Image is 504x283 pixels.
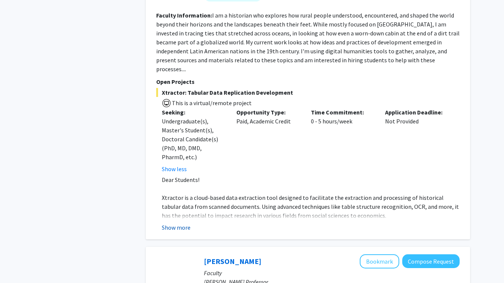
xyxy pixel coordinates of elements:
[360,254,399,268] button: Add Yannis Paulus to Bookmarks
[385,108,448,117] p: Application Deadline:
[156,12,460,73] fg-read-more: I am a historian who explores how rural people understood, encountered, and shaped the world beyo...
[204,257,261,266] a: [PERSON_NAME]
[156,77,460,86] p: Open Projects
[162,117,225,161] div: Undergraduate(s), Master's Student(s), Doctoral Candidate(s) (PhD, MD, DMD, PharmD, etc.)
[162,108,225,117] p: Seeking:
[156,88,460,97] span: Xtractor: Tabular Data Replication Development
[162,223,190,232] button: Show more
[305,108,380,173] div: 0 - 5 hours/week
[162,194,459,219] span: Xtractor is a cloud-based data extraction tool designed to facilitate the extraction and processi...
[204,268,460,277] p: Faculty
[162,176,199,183] span: Dear Students!
[156,12,212,19] b: Faculty Information:
[162,164,187,173] button: Show less
[171,99,252,107] span: This is a virtual/remote project
[6,249,32,277] iframe: Chat
[402,254,460,268] button: Compose Request to Yannis Paulus
[231,108,305,173] div: Paid, Academic Credit
[311,108,374,117] p: Time Commitment:
[236,108,300,117] p: Opportunity Type:
[379,108,454,173] div: Not Provided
